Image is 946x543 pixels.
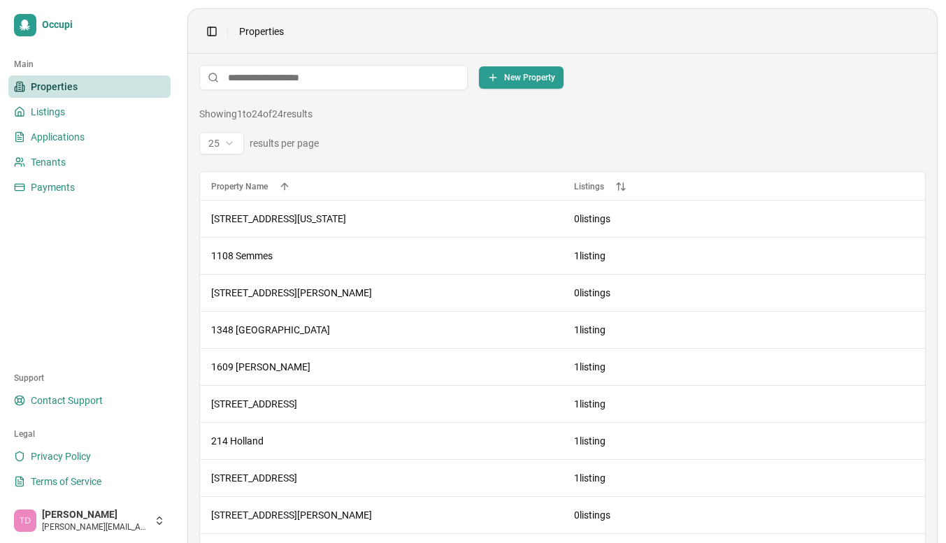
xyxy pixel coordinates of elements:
span: Properties [239,24,284,38]
div: Main [8,53,171,75]
div: 1348 [GEOGRAPHIC_DATA] [211,323,552,337]
div: Legal [8,423,171,445]
button: New Property [479,66,564,89]
span: results per page [250,136,319,150]
span: [PERSON_NAME][EMAIL_ADDRESS][DOMAIN_NAME] [42,521,148,533]
span: [PERSON_NAME] [42,509,148,521]
a: Listings [8,101,171,123]
span: Payments [31,180,75,194]
span: 1 listing [574,324,605,335]
span: Contact Support [31,393,103,407]
a: Tenants [8,151,171,173]
span: Listings [574,182,604,191]
a: Contact Support [8,389,171,412]
span: 1 listing [574,435,605,447]
div: 1108 Semmes [211,249,552,263]
a: Occupi [8,8,171,42]
div: [STREET_ADDRESS][PERSON_NAME] [211,286,552,300]
div: Support [8,367,171,389]
span: Listings [31,105,65,119]
span: 1 listing [574,250,605,261]
a: Payments [8,176,171,198]
span: 1 listing [574,398,605,410]
img: Trevor Day [14,509,36,532]
span: Privacy Policy [31,449,91,463]
span: 1 listing [574,361,605,372]
button: Property Name [211,181,552,192]
div: [STREET_ADDRESS][US_STATE] [211,212,552,226]
span: Terms of Service [31,475,101,488]
div: 214 Holland [211,434,552,448]
span: 1 listing [574,472,605,484]
span: 0 listing s [574,213,610,224]
span: 0 listing s [574,509,610,521]
a: Privacy Policy [8,445,171,468]
span: Property Name [211,182,268,191]
a: Applications [8,126,171,148]
a: Terms of Service [8,470,171,493]
a: Properties [8,75,171,98]
span: Properties [31,80,78,94]
div: [STREET_ADDRESS] [211,397,552,411]
button: Listings [574,181,915,192]
span: Tenants [31,155,66,169]
span: New Property [504,72,555,83]
nav: breadcrumb [239,24,284,38]
div: 1609 [PERSON_NAME] [211,360,552,374]
div: [STREET_ADDRESS][PERSON_NAME] [211,508,552,522]
div: Showing 1 to 24 of 24 results [199,107,313,121]
span: Occupi [42,19,165,31]
div: [STREET_ADDRESS] [211,471,552,485]
span: Applications [31,130,85,144]
span: 0 listing s [574,287,610,298]
button: Trevor Day[PERSON_NAME][PERSON_NAME][EMAIL_ADDRESS][DOMAIN_NAME] [8,504,171,537]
